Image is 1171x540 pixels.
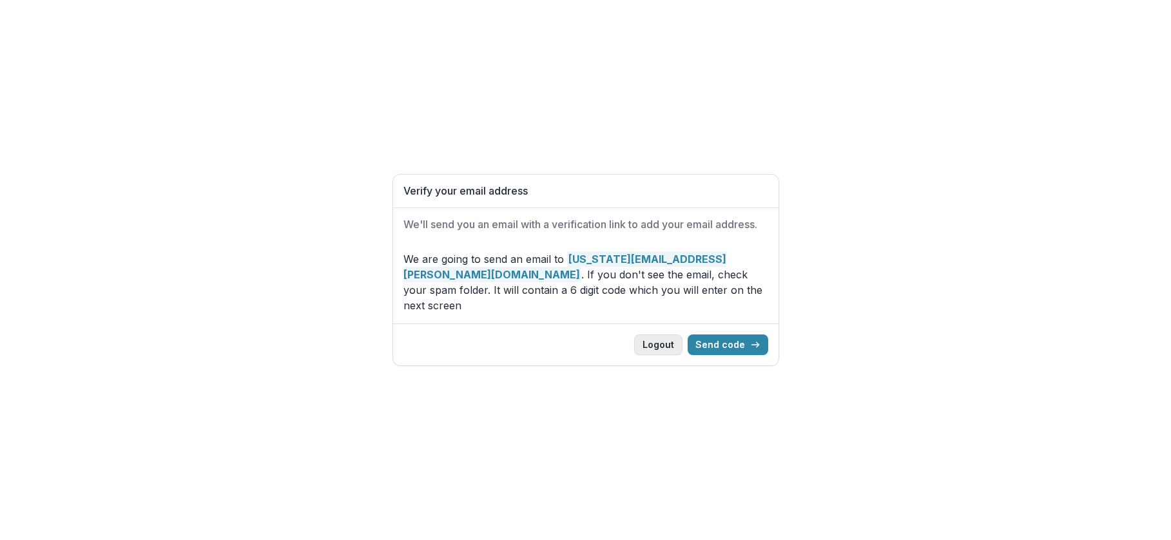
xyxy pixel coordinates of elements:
button: Send code [688,334,768,355]
h1: Verify your email address [403,185,768,197]
strong: [US_STATE][EMAIL_ADDRESS][PERSON_NAME][DOMAIN_NAME] [403,251,726,282]
h2: We'll send you an email with a verification link to add your email address. [403,218,768,231]
p: We are going to send an email to . If you don't see the email, check your spam folder. It will co... [403,251,768,313]
button: Logout [634,334,682,355]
